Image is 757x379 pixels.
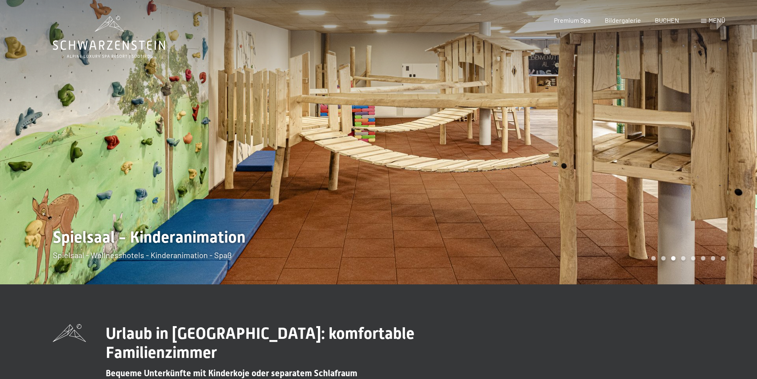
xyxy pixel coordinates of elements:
div: Carousel Page 5 [691,256,695,260]
span: Urlaub in [GEOGRAPHIC_DATA]: komfortable Familienzimmer [106,324,414,362]
div: Carousel Page 4 [681,256,685,260]
div: Carousel Page 3 (Current Slide) [671,256,676,260]
span: Bequeme Unterkünfte mit Kinderkoje oder separatem Schlafraum [106,368,357,378]
div: Carousel Page 8 [721,256,725,260]
a: Premium Spa [554,16,590,24]
a: Bildergalerie [605,16,641,24]
a: BUCHEN [655,16,679,24]
div: Carousel Page 6 [701,256,705,260]
div: Carousel Page 1 [651,256,656,260]
div: Carousel Page 7 [711,256,715,260]
div: Carousel Page 2 [661,256,666,260]
span: Menü [709,16,725,24]
div: Carousel Pagination [649,256,725,260]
